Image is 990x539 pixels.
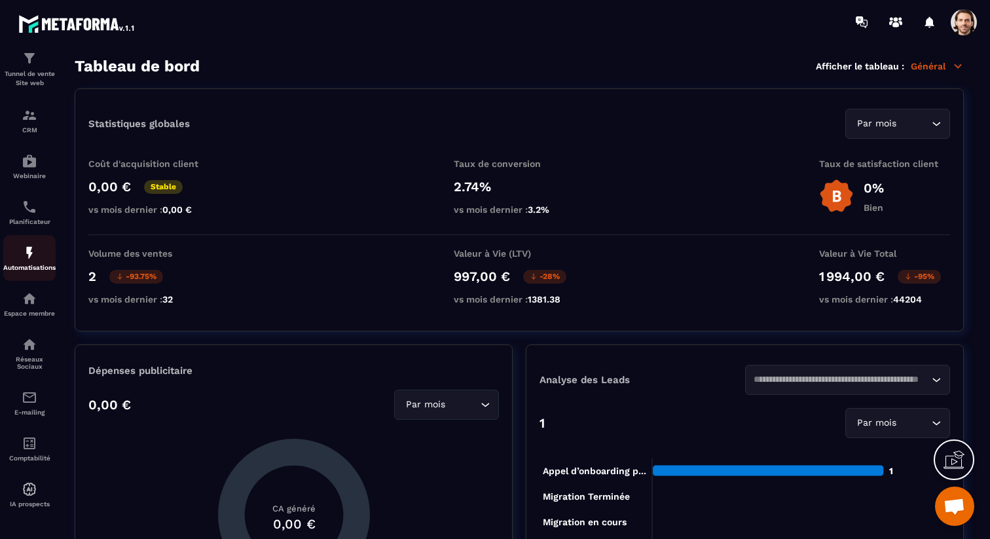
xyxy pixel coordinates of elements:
span: 1381.38 [528,294,560,305]
img: formation [22,50,37,66]
p: Dépenses publicitaire [88,365,499,377]
span: Par mois [854,117,899,131]
input: Search for option [754,373,929,387]
p: 2.74% [454,179,585,195]
tspan: Migration en cours [543,517,627,528]
p: -28% [523,270,566,284]
p: Taux de conversion [454,158,585,169]
tspan: Appel d’onboarding p... [543,466,646,477]
p: E-mailing [3,409,56,416]
p: vs mois dernier : [819,294,950,305]
a: social-networksocial-networkRéseaux Sociaux [3,327,56,380]
input: Search for option [899,117,928,131]
p: Général [911,60,964,72]
div: Search for option [745,365,951,395]
input: Search for option [448,398,477,412]
img: b-badge-o.b3b20ee6.svg [819,179,854,214]
span: 3.2% [528,204,549,215]
img: social-network [22,337,37,352]
img: automations [22,153,37,169]
span: 0,00 € [162,204,192,215]
img: formation [22,107,37,123]
p: 0,00 € [88,179,131,195]
p: Valeur à Vie Total [819,248,950,259]
img: automations [22,291,37,307]
a: automationsautomationsAutomatisations [3,235,56,281]
img: email [22,390,37,405]
p: Volume des ventes [88,248,219,259]
p: Automatisations [3,264,56,271]
p: -95% [898,270,941,284]
p: 1 [540,415,545,431]
p: Webinaire [3,172,56,179]
img: scheduler [22,199,37,215]
tspan: Migration Terminée [543,491,630,502]
p: 0% [864,180,884,196]
a: formationformationTunnel de vente Site web [3,41,56,98]
p: Bien [864,202,884,213]
a: automationsautomationsEspace membre [3,281,56,327]
a: automationsautomationsWebinaire [3,143,56,189]
span: 44204 [893,294,922,305]
div: Search for option [845,408,950,438]
a: schedulerschedulerPlanificateur [3,189,56,235]
p: 2 [88,269,96,284]
p: Espace membre [3,310,56,317]
input: Search for option [899,416,928,430]
p: vs mois dernier : [454,294,585,305]
a: Ouvrir le chat [935,487,974,526]
img: automations [22,481,37,497]
p: Planificateur [3,218,56,225]
a: emailemailE-mailing [3,380,56,426]
a: formationformationCRM [3,98,56,143]
p: 997,00 € [454,269,510,284]
p: vs mois dernier : [88,294,219,305]
span: Par mois [854,416,899,430]
p: Analyse des Leads [540,374,745,386]
span: 32 [162,294,173,305]
p: Stable [144,180,183,194]
p: -93.75% [109,270,163,284]
p: vs mois dernier : [454,204,585,215]
p: Tunnel de vente Site web [3,69,56,88]
p: 1 994,00 € [819,269,885,284]
p: Statistiques globales [88,118,190,130]
p: Réseaux Sociaux [3,356,56,370]
a: accountantaccountantComptabilité [3,426,56,472]
p: Valeur à Vie (LTV) [454,248,585,259]
img: automations [22,245,37,261]
span: Par mois [403,398,448,412]
p: Afficher le tableau : [816,61,904,71]
h3: Tableau de bord [75,57,200,75]
div: Search for option [394,390,499,420]
p: IA prospects [3,500,56,508]
div: Search for option [845,109,950,139]
p: Comptabilité [3,455,56,462]
p: Taux de satisfaction client [819,158,950,169]
p: CRM [3,126,56,134]
img: accountant [22,436,37,451]
p: Coût d'acquisition client [88,158,219,169]
img: logo [18,12,136,35]
p: 0,00 € [88,397,131,413]
p: vs mois dernier : [88,204,219,215]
